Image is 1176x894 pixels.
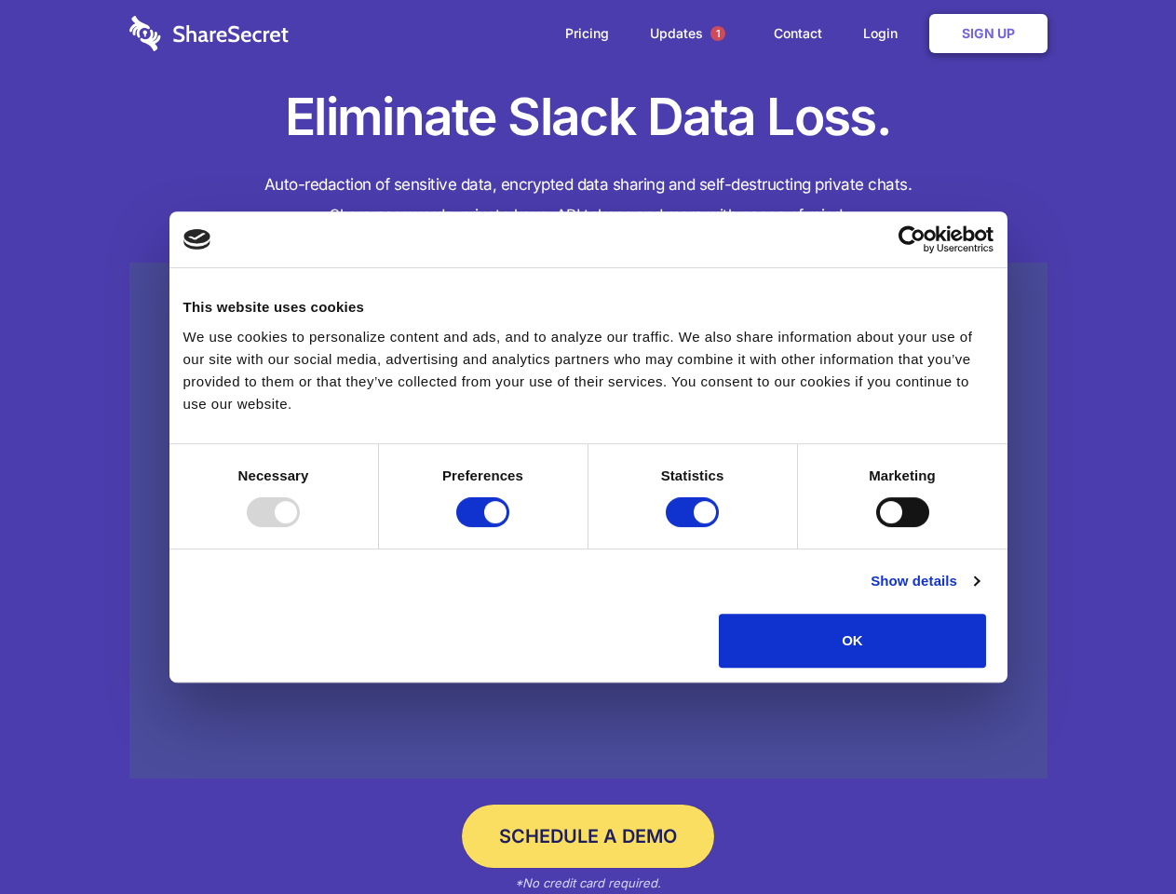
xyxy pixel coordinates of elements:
h4: Auto-redaction of sensitive data, encrypted data sharing and self-destructing private chats. Shar... [129,169,1048,231]
button: OK [719,614,986,668]
span: 1 [710,26,725,41]
div: We use cookies to personalize content and ads, and to analyze our traffic. We also share informat... [183,326,994,415]
div: This website uses cookies [183,296,994,318]
a: Usercentrics Cookiebot - opens in a new window [831,225,994,253]
a: Contact [755,5,841,62]
a: Schedule a Demo [462,805,714,868]
a: Wistia video thumbnail [129,263,1048,779]
strong: Statistics [661,467,724,483]
em: *No credit card required. [515,875,661,890]
a: Pricing [547,5,628,62]
img: logo [183,229,211,250]
strong: Marketing [869,467,936,483]
h1: Eliminate Slack Data Loss. [129,84,1048,151]
img: logo-wordmark-white-trans-d4663122ce5f474addd5e946df7df03e33cb6a1c49d2221995e7729f52c070b2.svg [129,16,289,51]
a: Show details [871,570,979,592]
a: Sign Up [929,14,1048,53]
strong: Necessary [238,467,309,483]
strong: Preferences [442,467,523,483]
a: Login [845,5,926,62]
